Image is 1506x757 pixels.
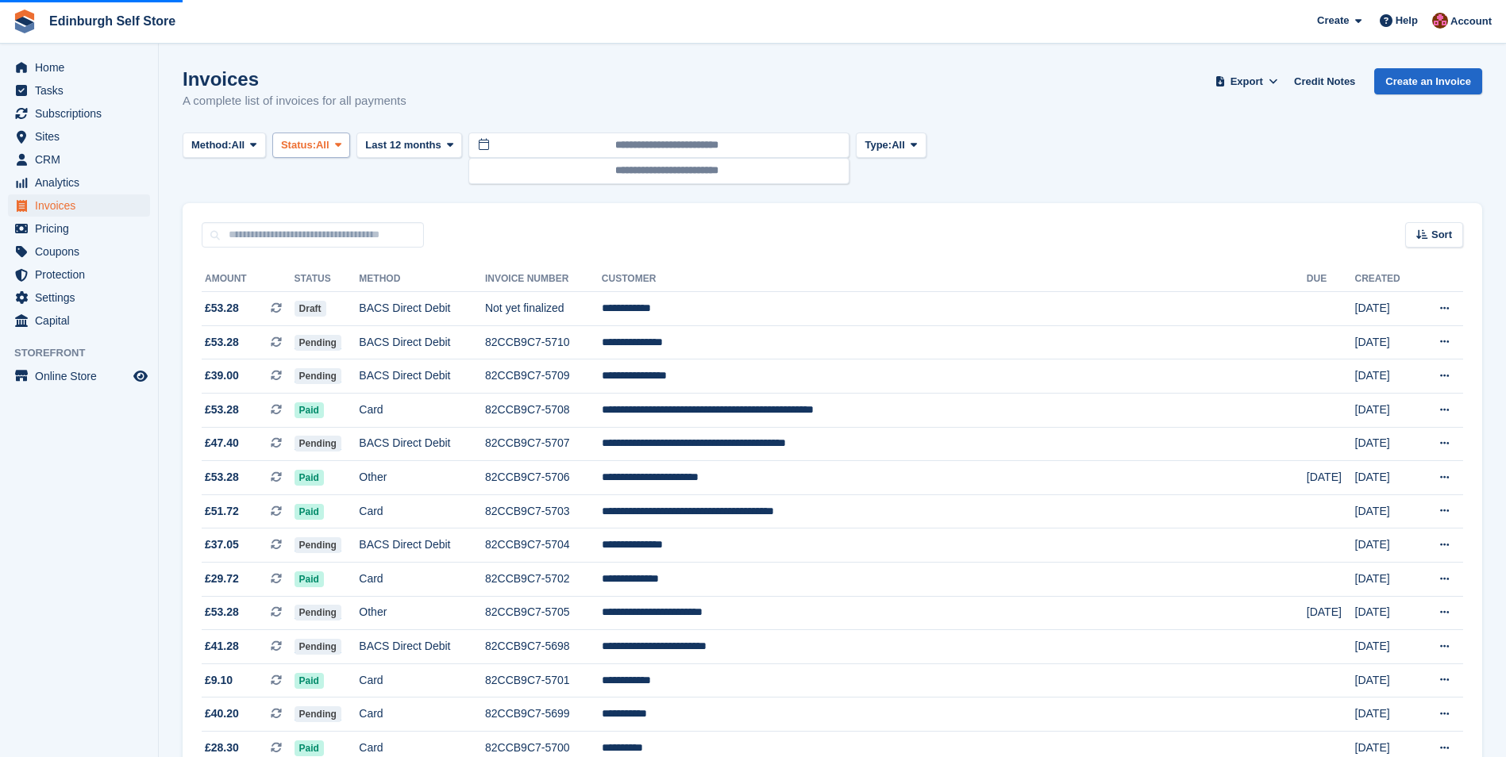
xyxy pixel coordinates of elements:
[485,596,602,630] td: 82CCB9C7-5705
[8,286,150,309] a: menu
[205,638,239,655] span: £41.28
[295,267,360,292] th: Status
[1355,427,1418,461] td: [DATE]
[205,740,239,756] span: £28.30
[359,494,485,528] td: Card
[1231,74,1263,90] span: Export
[1355,697,1418,732] td: [DATE]
[359,393,485,427] td: Card
[359,325,485,359] td: BACS Direct Debit
[295,706,341,722] span: Pending
[8,102,150,125] a: menu
[35,148,130,171] span: CRM
[1355,630,1418,664] td: [DATE]
[205,367,239,384] span: £39.00
[8,56,150,79] a: menu
[359,697,485,732] td: Card
[295,571,324,587] span: Paid
[359,359,485,394] td: BACS Direct Debit
[295,402,324,418] span: Paid
[8,171,150,194] a: menu
[1307,461,1355,495] td: [DATE]
[35,125,130,148] span: Sites
[205,300,239,317] span: £53.28
[892,137,905,153] span: All
[295,504,324,520] span: Paid
[205,705,239,722] span: £40.20
[205,604,239,621] span: £53.28
[356,133,462,159] button: Last 12 months
[485,562,602,596] td: 82CCB9C7-5702
[359,663,485,697] td: Card
[359,292,485,326] td: BACS Direct Debit
[485,663,602,697] td: 82CCB9C7-5701
[1431,227,1452,243] span: Sort
[856,133,926,159] button: Type: All
[1355,494,1418,528] td: [DATE]
[13,10,37,33] img: stora-icon-8386f47178a22dfd0bd8f6a31ec36ba5ce8667c1dd55bd0f319d3a0aa187defe.svg
[485,267,602,292] th: Invoice Number
[1355,461,1418,495] td: [DATE]
[35,365,130,387] span: Online Store
[35,240,130,263] span: Coupons
[359,461,485,495] td: Other
[43,8,182,34] a: Edinburgh Self Store
[1355,663,1418,697] td: [DATE]
[35,194,130,217] span: Invoices
[202,267,295,292] th: Amount
[1307,596,1355,630] td: [DATE]
[1211,68,1281,94] button: Export
[316,137,329,153] span: All
[14,345,158,361] span: Storefront
[295,537,341,553] span: Pending
[485,393,602,427] td: 82CCB9C7-5708
[35,286,130,309] span: Settings
[35,56,130,79] span: Home
[205,334,239,351] span: £53.28
[35,217,130,240] span: Pricing
[205,402,239,418] span: £53.28
[1355,325,1418,359] td: [DATE]
[8,194,150,217] a: menu
[8,125,150,148] a: menu
[8,79,150,102] a: menu
[1355,267,1418,292] th: Created
[1355,292,1418,326] td: [DATE]
[191,137,232,153] span: Method:
[295,470,324,486] span: Paid
[485,292,602,326] td: Not yet finalized
[183,68,406,90] h1: Invoices
[865,137,892,153] span: Type:
[295,605,341,621] span: Pending
[205,435,239,452] span: £47.40
[1374,68,1482,94] a: Create an Invoice
[8,240,150,263] a: menu
[1450,13,1492,29] span: Account
[35,171,130,194] span: Analytics
[1355,359,1418,394] td: [DATE]
[35,309,130,332] span: Capital
[35,79,130,102] span: Tasks
[35,263,130,286] span: Protection
[485,325,602,359] td: 82CCB9C7-5710
[131,367,150,386] a: Preview store
[35,102,130,125] span: Subscriptions
[232,137,245,153] span: All
[8,365,150,387] a: menu
[205,536,239,553] span: £37.05
[183,92,406,110] p: A complete list of invoices for all payments
[359,267,485,292] th: Method
[295,673,324,689] span: Paid
[1355,528,1418,563] td: [DATE]
[485,630,602,664] td: 82CCB9C7-5698
[1432,13,1448,29] img: Lucy Michalec
[485,494,602,528] td: 82CCB9C7-5703
[8,263,150,286] a: menu
[1288,68,1362,94] a: Credit Notes
[359,596,485,630] td: Other
[205,503,239,520] span: £51.72
[295,368,341,384] span: Pending
[1355,562,1418,596] td: [DATE]
[295,301,326,317] span: Draft
[359,630,485,664] td: BACS Direct Debit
